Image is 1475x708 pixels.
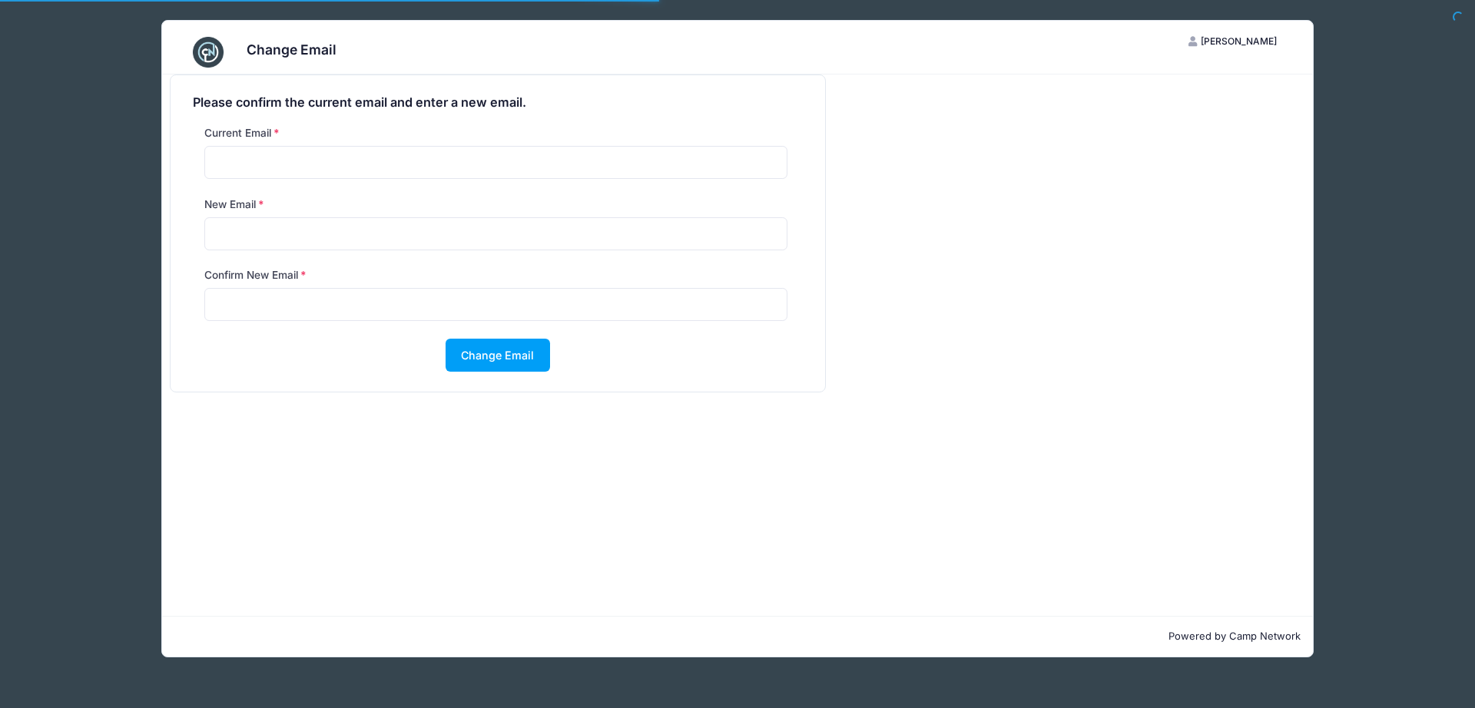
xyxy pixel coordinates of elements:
[204,267,307,283] label: Confirm New Email
[247,41,336,58] h3: Change Email
[193,95,803,111] h4: Please confirm the current email and enter a new email.
[1175,28,1291,55] button: [PERSON_NAME]
[204,125,280,141] label: Current Email
[193,37,224,68] img: CampNetwork
[446,339,550,372] button: Change Email
[204,197,264,212] label: New Email
[174,629,1301,644] p: Powered by Camp Network
[1201,35,1277,47] span: [PERSON_NAME]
